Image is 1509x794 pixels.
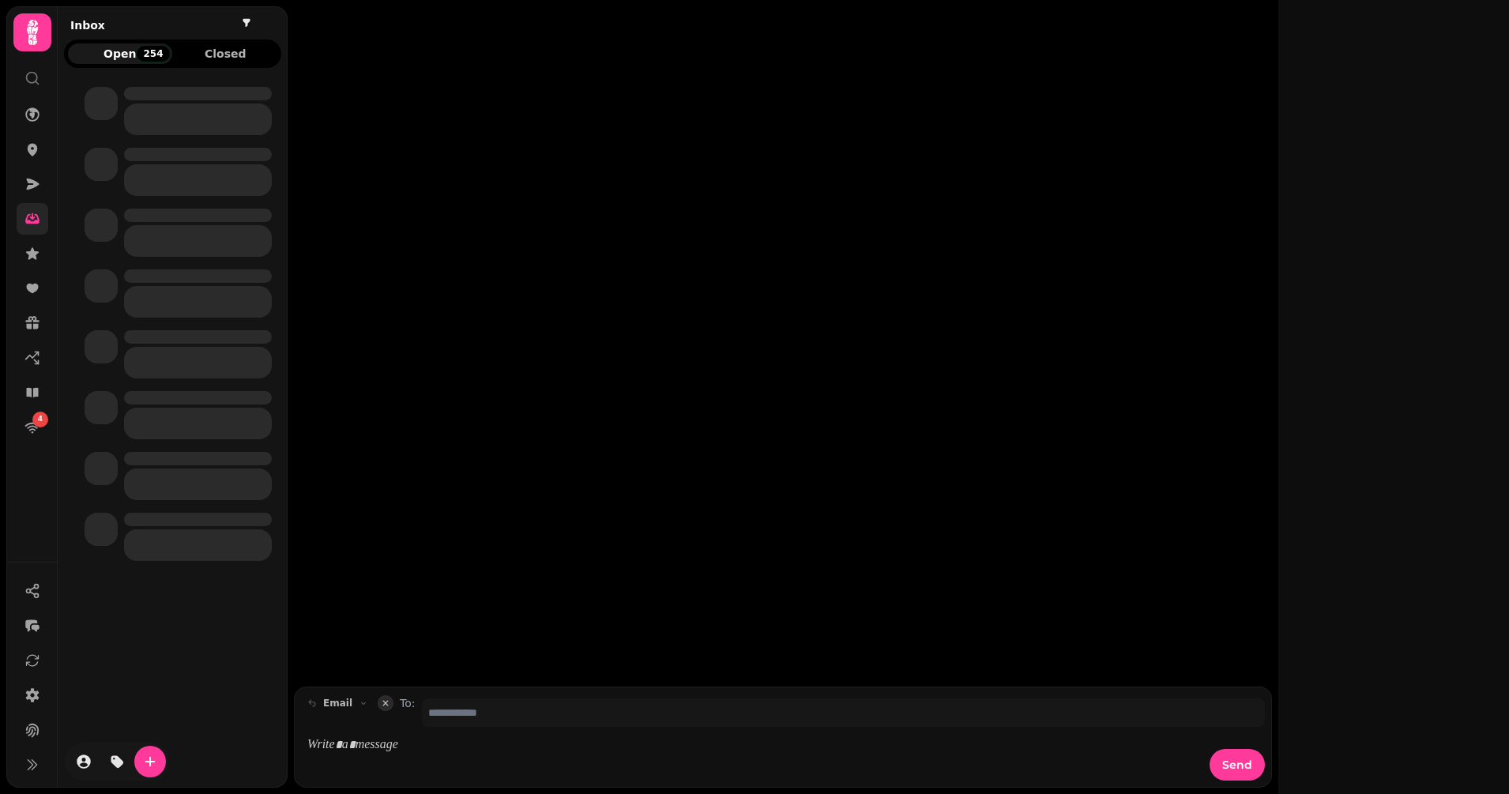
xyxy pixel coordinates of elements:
[1222,759,1252,770] span: Send
[237,13,256,32] button: filter
[301,694,374,713] button: email
[134,746,166,777] button: create-convo
[186,48,265,59] span: Closed
[174,43,278,64] button: Closed
[136,45,170,62] div: 254
[378,695,393,711] button: collapse
[1210,749,1265,781] button: Send
[68,43,172,64] button: Open254
[81,48,160,59] span: Open
[38,414,43,425] span: 4
[17,412,48,443] a: 4
[101,746,133,777] button: tag-thread
[70,17,105,33] h2: Inbox
[400,695,415,727] label: To:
